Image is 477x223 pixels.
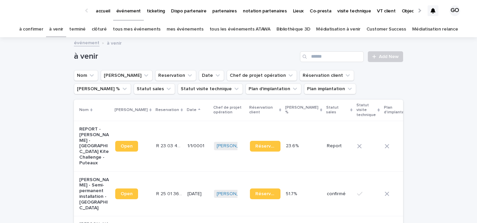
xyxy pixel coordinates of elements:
[187,106,197,114] p: Date
[101,70,153,81] button: Lien Stacker
[250,141,280,152] a: Réservation
[379,54,399,59] span: Add New
[210,21,270,37] a: tous les événements ATAWA
[115,188,138,199] a: Open
[327,143,352,149] p: Report
[217,143,253,149] a: [PERSON_NAME]
[285,104,318,116] p: [PERSON_NAME] %
[316,21,360,37] a: Médiatisation à venir
[368,51,403,62] a: Add New
[217,191,253,197] a: [PERSON_NAME]
[19,21,43,37] a: à confirmer
[69,21,86,37] a: terminé
[366,21,406,37] a: Customer Success
[156,106,179,114] p: Reservation
[74,70,98,81] button: Nom
[156,190,183,197] p: R 25 01 3620
[255,191,275,196] span: Réservation
[327,191,352,197] p: confirmé
[79,177,110,211] p: [PERSON_NAME] - Semi-permanent installation - [GEOGRAPHIC_DATA]
[107,39,122,46] p: à venir
[304,83,356,94] button: Plan implantation
[187,191,209,197] p: [DATE]
[49,21,63,37] a: à venir
[356,102,376,119] p: Statut visite technique
[155,70,196,81] button: Reservation
[115,141,138,152] a: Open
[449,5,460,16] div: GO
[92,21,107,37] a: clôturé
[286,190,298,197] p: 51.7%
[276,21,310,37] a: Bibliothèque 3D
[74,83,131,94] button: Marge %
[178,83,243,94] button: Statut visite technique
[300,70,354,81] button: Réservation client
[250,188,280,199] a: Réservation
[213,104,245,116] p: Chef de projet opération
[134,83,175,94] button: Statut sales
[286,142,300,149] p: 23.6%
[167,21,204,37] a: mes événements
[79,126,110,166] p: REPORT - [PERSON_NAME] - [GEOGRAPHIC_DATA] Kite Challenge - Puteaux
[121,144,133,149] span: Open
[384,104,412,116] p: Plan d'implantation
[227,70,297,81] button: Chef de projet opération
[156,142,183,149] p: R 23 03 493
[246,83,301,94] button: Plan d'implantation
[187,143,209,149] p: 1/1/0001
[74,171,459,216] tr: [PERSON_NAME] - Semi-permanent installation - [GEOGRAPHIC_DATA]OpenR 25 01 3620R 25 01 3620 [DATE...
[326,104,349,116] p: Statut sales
[199,70,224,81] button: Date
[113,21,161,37] a: tous mes événements
[13,4,79,17] img: Ls34BcGeRexTGTNfXpUC
[249,104,277,116] p: Réservation client
[300,51,364,62] input: Search
[121,191,133,196] span: Open
[74,52,297,61] h1: à venir
[74,121,459,171] tr: REPORT - [PERSON_NAME] - [GEOGRAPHIC_DATA] Kite Challenge - PuteauxOpenR 23 03 493R 23 03 493 1/1...
[79,106,89,114] p: Nom
[74,39,99,46] a: événement
[115,106,148,114] p: [PERSON_NAME]
[255,144,275,149] span: Réservation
